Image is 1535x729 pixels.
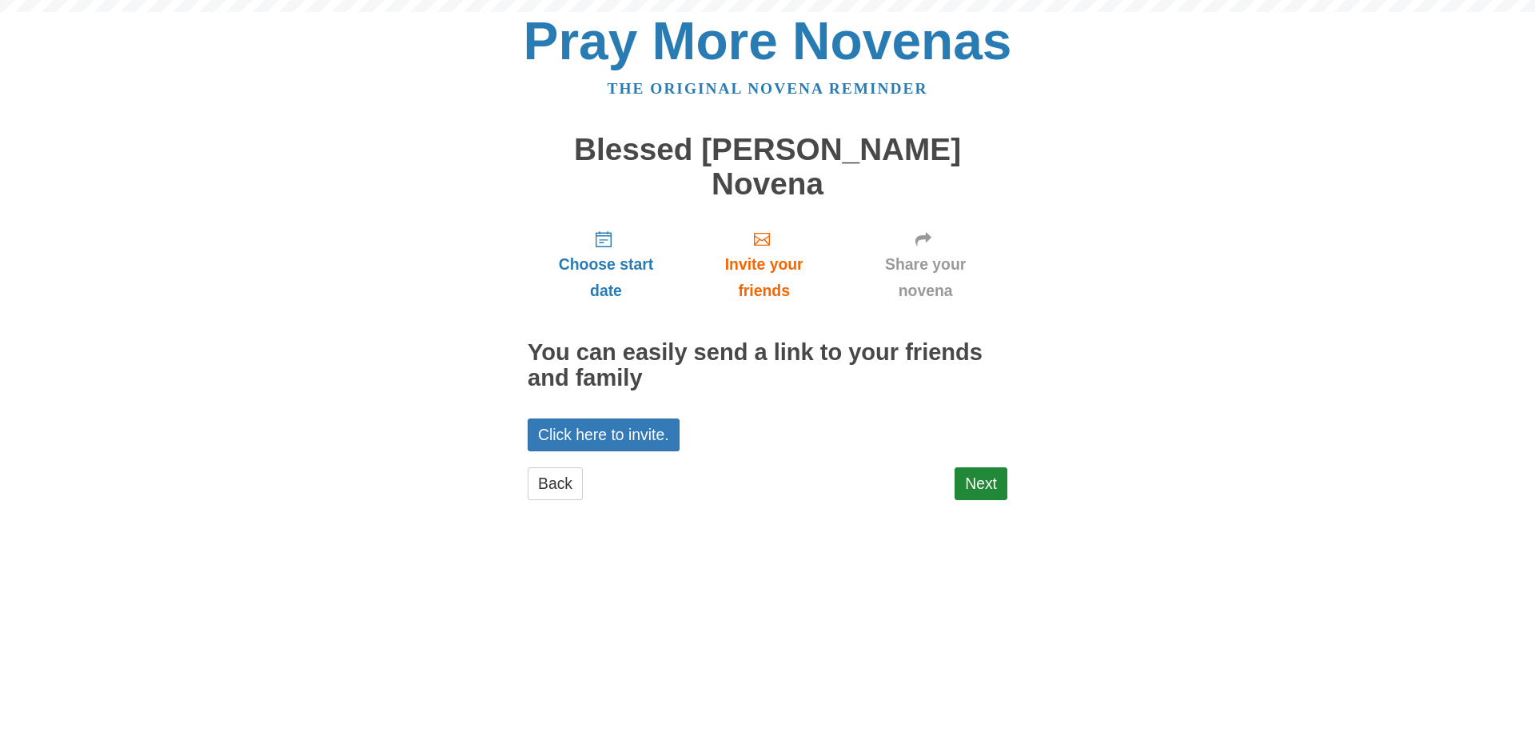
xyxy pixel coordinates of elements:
a: Choose start date [528,217,684,312]
h1: Blessed [PERSON_NAME] Novena [528,133,1007,201]
a: Next [955,467,1007,500]
span: Choose start date [544,251,668,304]
a: Pray More Novenas [524,11,1012,70]
a: Back [528,467,583,500]
a: Share your novena [843,217,1007,312]
a: Click here to invite. [528,419,680,451]
span: Share your novena [859,251,991,304]
a: Invite your friends [684,217,843,312]
h2: You can easily send a link to your friends and family [528,340,1007,391]
a: The original novena reminder [608,80,928,97]
span: Invite your friends [700,251,827,304]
